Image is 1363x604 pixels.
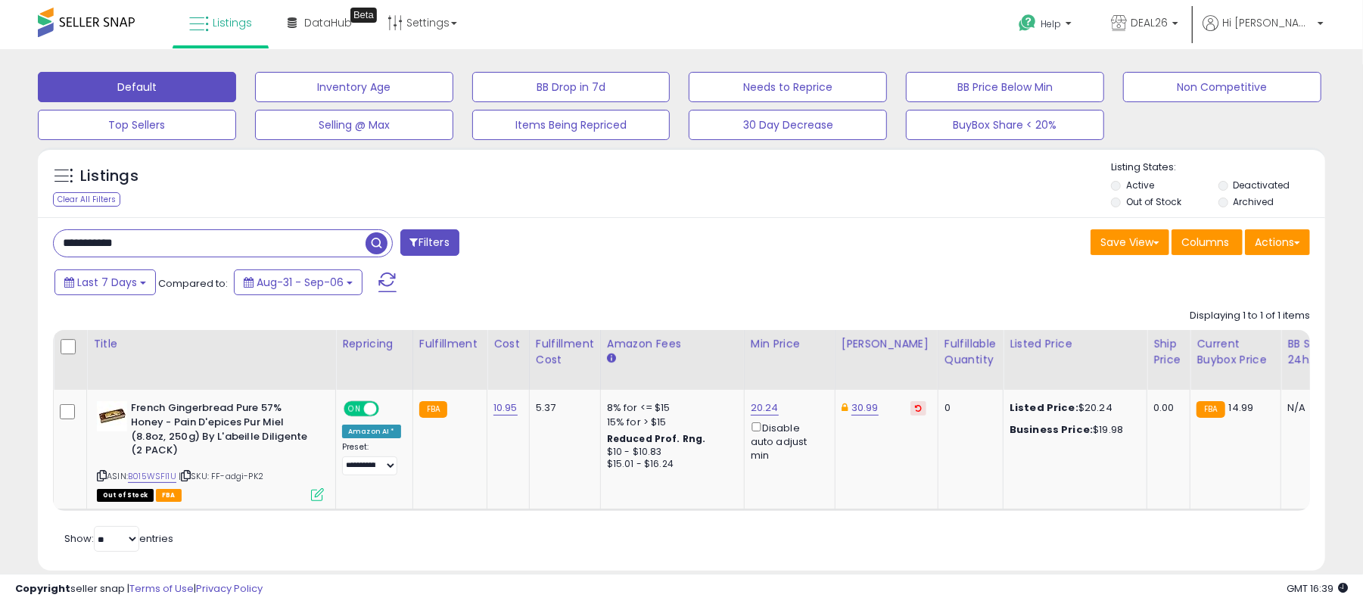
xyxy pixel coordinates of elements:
[607,432,706,445] b: Reduced Prof. Rng.
[607,401,733,415] div: 8% for <= $15
[158,276,228,291] span: Compared to:
[234,269,363,295] button: Aug-31 - Sep-06
[53,192,120,207] div: Clear All Filters
[689,72,887,102] button: Needs to Reprice
[1111,160,1325,175] p: Listing States:
[1126,179,1154,191] label: Active
[1041,17,1061,30] span: Help
[1153,336,1184,368] div: Ship Price
[97,401,127,431] img: 41ippbxhAzL._SL40_.jpg
[1190,309,1310,323] div: Displaying 1 to 1 of 1 items
[1007,2,1087,49] a: Help
[156,489,182,502] span: FBA
[97,489,154,502] span: All listings that are currently out of stock and unavailable for purchase on Amazon
[1010,401,1135,415] div: $20.24
[257,275,344,290] span: Aug-31 - Sep-06
[97,401,324,500] div: ASIN:
[906,110,1104,140] button: BuyBox Share < 20%
[1010,422,1093,437] b: Business Price:
[472,72,671,102] button: BB Drop in 7d
[15,582,263,596] div: seller snap | |
[1197,336,1274,368] div: Current Buybox Price
[607,336,738,352] div: Amazon Fees
[1229,400,1254,415] span: 14.99
[196,581,263,596] a: Privacy Policy
[1010,400,1078,415] b: Listed Price:
[255,110,453,140] button: Selling @ Max
[607,458,733,471] div: $15.01 - $16.24
[342,425,401,438] div: Amazon AI *
[1126,195,1181,208] label: Out of Stock
[944,336,997,368] div: Fulfillable Quantity
[751,419,823,463] div: Disable auto adjust min
[1203,15,1324,49] a: Hi [PERSON_NAME]
[1181,235,1229,250] span: Columns
[377,403,401,416] span: OFF
[419,336,481,352] div: Fulfillment
[255,72,453,102] button: Inventory Age
[1287,336,1343,368] div: BB Share 24h.
[842,336,932,352] div: [PERSON_NAME]
[944,401,991,415] div: 0
[129,581,194,596] a: Terms of Use
[54,269,156,295] button: Last 7 Days
[304,15,352,30] span: DataHub
[1222,15,1313,30] span: Hi [PERSON_NAME]
[751,336,829,352] div: Min Price
[64,531,173,546] span: Show: entries
[1123,72,1321,102] button: Non Competitive
[38,72,236,102] button: Default
[1287,401,1337,415] div: N/A
[342,442,401,476] div: Preset:
[345,403,364,416] span: ON
[1245,229,1310,255] button: Actions
[1234,179,1290,191] label: Deactivated
[607,446,733,459] div: $10 - $10.83
[1153,401,1178,415] div: 0.00
[1234,195,1274,208] label: Archived
[213,15,252,30] span: Listings
[419,401,447,418] small: FBA
[131,401,315,461] b: French Gingerbread Pure 57% Honey - Pain D'epices Pur Miel (8.8oz, 250g) By L'abeille Diligente (...
[607,416,733,429] div: 15% for > $15
[350,8,377,23] div: Tooltip anchor
[179,470,263,482] span: | SKU: FF-adgi-PK2
[493,400,518,416] a: 10.95
[607,352,616,366] small: Amazon Fees.
[77,275,137,290] span: Last 7 Days
[1172,229,1243,255] button: Columns
[536,336,594,368] div: Fulfillment Cost
[689,110,887,140] button: 30 Day Decrease
[536,401,589,415] div: 5.37
[493,336,523,352] div: Cost
[1287,581,1348,596] span: 2025-09-14 16:39 GMT
[15,581,70,596] strong: Copyright
[1010,336,1141,352] div: Listed Price
[1018,14,1037,33] i: Get Help
[80,166,138,187] h5: Listings
[1197,401,1225,418] small: FBA
[342,336,406,352] div: Repricing
[1091,229,1169,255] button: Save View
[906,72,1104,102] button: BB Price Below Min
[1010,423,1135,437] div: $19.98
[93,336,329,352] div: Title
[851,400,879,416] a: 30.99
[1131,15,1168,30] span: DEAL26
[128,470,176,483] a: B015WSFI1U
[751,400,779,416] a: 20.24
[38,110,236,140] button: Top Sellers
[472,110,671,140] button: Items Being Repriced
[400,229,459,256] button: Filters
